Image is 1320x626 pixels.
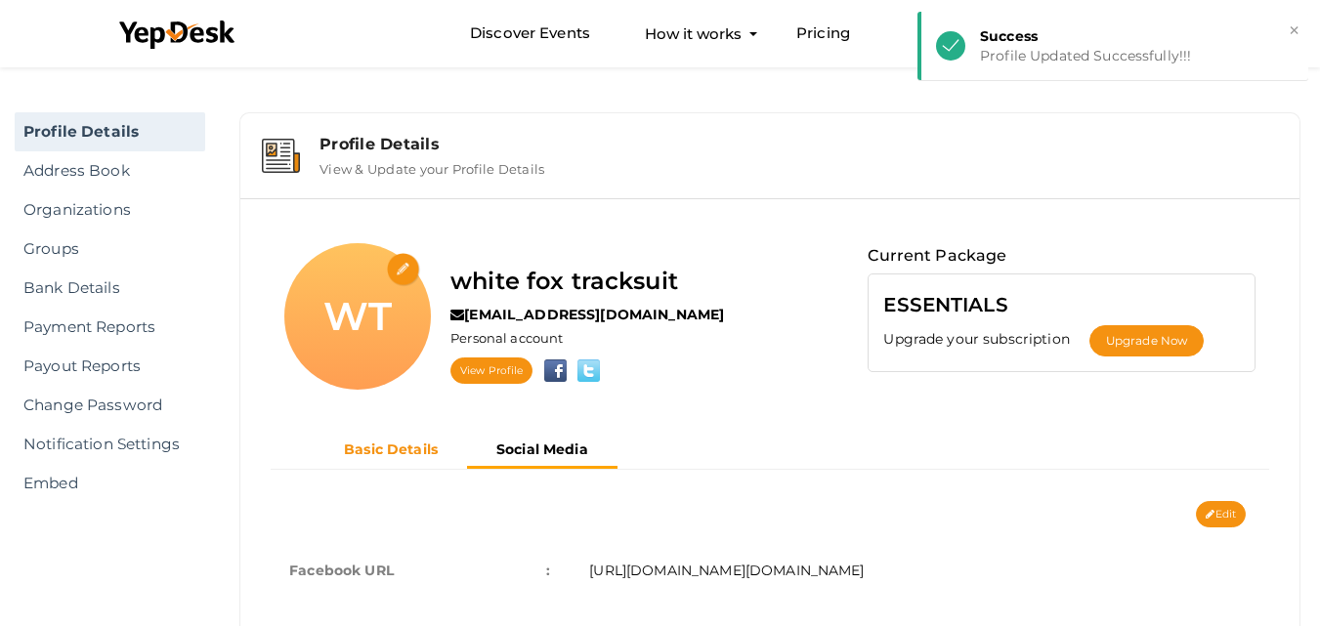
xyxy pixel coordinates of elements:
label: white fox tracksuit [450,263,678,300]
a: Pricing [796,16,850,52]
a: Organizations [15,190,205,230]
a: Groups [15,230,205,269]
a: Change Password [15,386,205,425]
label: View & Update your Profile Details [319,153,544,177]
a: Profile Details View & Update your Profile Details [250,162,1290,181]
label: ESSENTIALS [883,289,1007,320]
a: Address Book [15,151,205,190]
span: [URL][DOMAIN_NAME][DOMAIN_NAME] [589,562,864,579]
a: Discover Events [470,16,590,52]
img: facebook.png [537,359,567,382]
div: WT [284,243,431,390]
a: Payment Reports [15,308,205,347]
label: Personal account [450,329,563,348]
button: Edit [1196,501,1246,527]
span: : [546,557,550,584]
button: How it works [639,16,747,52]
a: Embed [15,464,205,503]
a: Profile Details [15,112,205,151]
div: Profile Updated Successfully!!! [980,46,1294,65]
a: Notification Settings [15,425,205,464]
button: Basic Details [315,434,467,466]
a: Payout Reports [15,347,205,386]
a: View Profile [450,357,532,384]
b: Basic Details [344,440,438,458]
button: × [1288,20,1300,42]
img: event-details.svg [262,139,300,173]
label: [EMAIL_ADDRESS][DOMAIN_NAME] [450,305,724,324]
label: Current Package [868,243,1006,269]
div: Profile Details [319,135,1278,153]
button: Social Media [467,434,617,469]
img: twitter.png [571,359,607,382]
label: Upgrade your subscription [883,329,1089,349]
td: Facebook URL [270,537,570,604]
button: Upgrade Now [1089,325,1204,356]
b: Social Media [496,440,588,458]
a: Bank Details [15,269,205,308]
div: Success [980,26,1294,46]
